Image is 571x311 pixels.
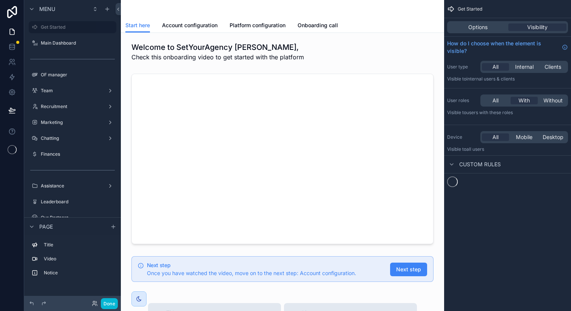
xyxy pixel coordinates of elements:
[519,97,530,104] span: With
[527,23,548,31] span: Visibility
[41,24,112,30] label: Get Started
[162,22,218,29] span: Account configuration
[41,199,115,205] label: Leaderboard
[492,63,498,71] span: All
[447,76,568,82] p: Visible to
[298,19,338,34] a: Onboarding call
[41,151,115,157] label: Finances
[447,134,477,140] label: Device
[447,40,568,55] a: How do I choose when the element is visible?
[44,270,113,276] label: Notice
[230,19,285,34] a: Platform configuration
[44,256,113,262] label: Video
[41,135,104,141] label: Chatting
[545,63,561,71] span: Clients
[29,116,116,128] a: Marketing
[459,161,501,168] span: Custom rules
[29,212,116,224] a: Our Partners
[29,85,116,97] a: Team
[29,132,116,144] a: Chatting
[41,40,115,46] label: Main Dashboard
[298,22,338,29] span: Onboarding call
[29,21,116,33] a: Get Started
[29,196,116,208] a: Leaderboard
[125,22,150,29] span: Start here
[101,298,118,309] button: Done
[447,110,568,116] p: Visible to
[125,19,150,33] a: Start here
[29,37,116,49] a: Main Dashboard
[466,110,513,115] span: Users with these roles
[447,146,568,152] p: Visible to
[492,133,498,141] span: All
[41,183,104,189] label: Assistance
[492,97,498,104] span: All
[466,76,515,82] span: Internal users & clients
[447,97,477,104] label: User roles
[447,64,477,70] label: User type
[44,242,113,248] label: Title
[447,40,559,55] span: How do I choose when the element is visible?
[543,97,563,104] span: Without
[41,72,115,78] label: OF manager
[41,88,104,94] label: Team
[41,104,104,110] label: Recruitment
[29,69,116,81] a: OF manager
[29,148,116,160] a: Finances
[162,19,218,34] a: Account configuration
[516,133,532,141] span: Mobile
[29,101,116,113] a: Recruitment
[41,215,115,221] label: Our Partners
[39,223,53,231] span: Page
[458,6,482,12] span: Get Started
[468,23,488,31] span: Options
[466,146,484,152] span: all users
[39,5,55,13] span: Menu
[41,119,104,125] label: Marketing
[230,22,285,29] span: Platform configuration
[29,180,116,192] a: Assistance
[543,133,563,141] span: Desktop
[515,63,534,71] span: Internal
[24,235,121,286] div: scrollable content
